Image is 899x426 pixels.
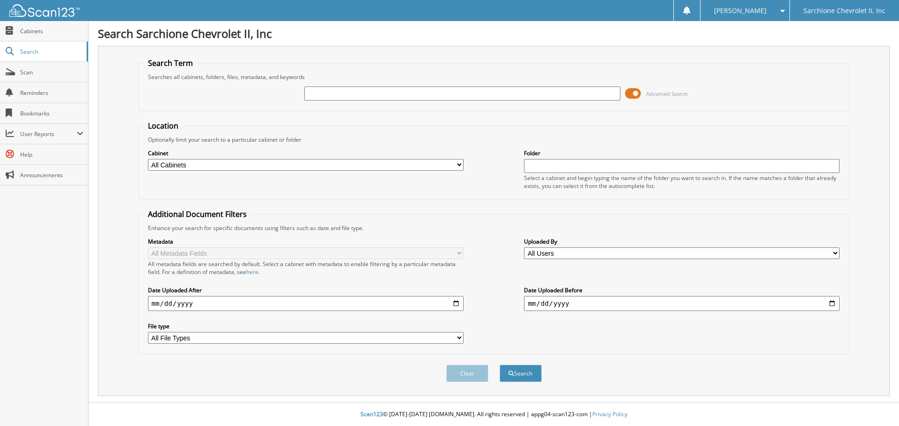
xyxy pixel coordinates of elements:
legend: Search Term [143,58,198,68]
span: Advanced Search [646,90,688,97]
h1: Search Sarchione Chevrolet II, Inc [98,26,890,41]
span: Scan [20,68,83,76]
label: Folder [524,149,840,157]
a: here [246,268,258,276]
span: Announcements [20,171,83,179]
legend: Location [143,121,183,131]
input: end [524,296,840,311]
span: Sarchione Chevrolet II, Inc [803,8,885,14]
img: scan123-logo-white.svg [9,4,80,17]
span: Reminders [20,89,83,97]
span: Help [20,151,83,159]
span: User Reports [20,130,77,138]
label: Uploaded By [524,238,840,245]
span: Scan123 [361,410,383,418]
legend: Additional Document Filters [143,209,251,219]
div: © [DATE]-[DATE] [DOMAIN_NAME]. All rights reserved | appg04-scan123-com | [88,403,899,426]
button: Clear [446,365,488,382]
label: File type [148,322,464,330]
span: Search [20,48,82,56]
a: Privacy Policy [592,410,627,418]
span: Cabinets [20,27,83,35]
label: Metadata [148,238,464,245]
input: start [148,296,464,311]
label: Cabinet [148,149,464,157]
span: Bookmarks [20,109,83,117]
button: Search [500,365,542,382]
span: [PERSON_NAME] [714,8,766,14]
div: Select a cabinet and begin typing the name of the folder you want to search in. If the name match... [524,174,840,190]
label: Date Uploaded After [148,286,464,294]
div: All metadata fields are searched by default. Select a cabinet with metadata to enable filtering b... [148,260,464,276]
label: Date Uploaded Before [524,286,840,294]
div: Optionally limit your search to a particular cabinet or folder [143,136,845,144]
div: Enhance your search for specific documents using filters such as date and file type. [143,224,845,232]
div: Searches all cabinets, folders, files, metadata, and keywords [143,73,845,81]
